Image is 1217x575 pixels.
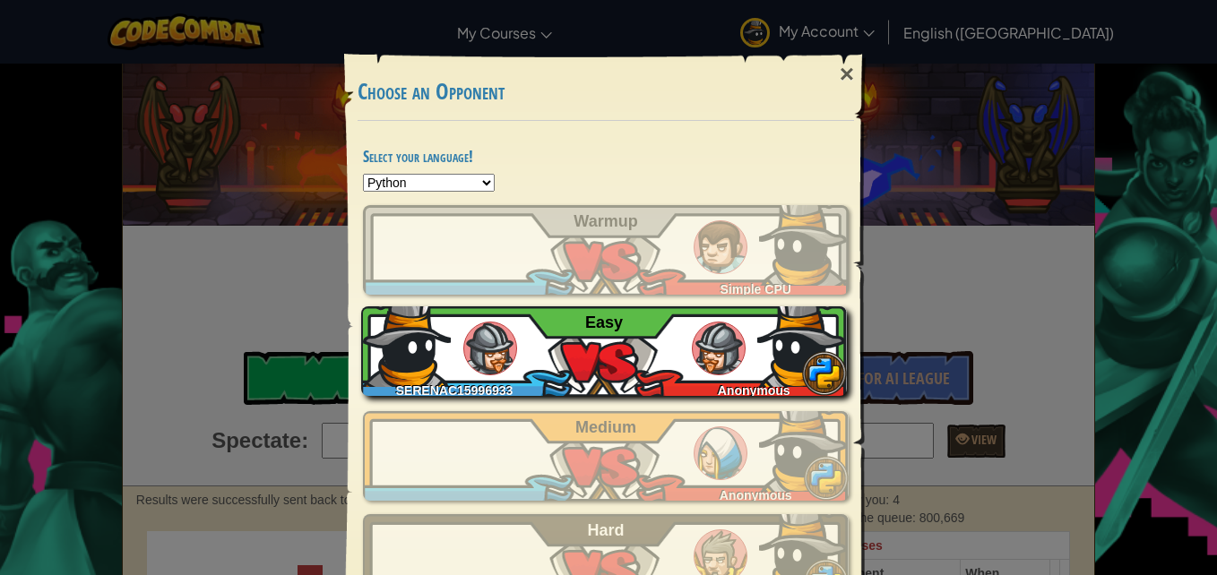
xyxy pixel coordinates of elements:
span: Easy [585,313,623,331]
a: SERENAC15996933Anonymous [363,306,849,396]
img: bVOALgAAAAZJREFUAwC6xeJXyo7EAgAAAABJRU5ErkJggg== [759,402,849,492]
img: humans_ladder_tutorial.png [694,220,747,274]
img: bVOALgAAAAZJREFUAwC6xeJXyo7EAgAAAABJRU5ErkJggg== [361,297,451,387]
a: Anonymous [363,411,849,501]
span: Anonymous [720,488,792,502]
div: × [826,48,867,100]
a: Simple CPU [363,205,849,295]
img: humans_ladder_easy.png [692,322,746,375]
span: Hard [588,521,625,539]
img: bVOALgAAAAZJREFUAwC6xeJXyo7EAgAAAABJRU5ErkJggg== [759,196,849,286]
img: humans_ladder_medium.png [694,426,747,480]
h4: Select your language! [363,148,849,165]
span: Simple CPU [721,282,791,296]
span: Anonymous [718,383,790,398]
span: Medium [575,418,636,436]
h3: Choose an Opponent [358,80,854,104]
img: humans_ladder_easy.png [463,322,517,375]
span: SERENAC15996933 [396,383,514,398]
span: Warmup [574,212,637,230]
img: bVOALgAAAAZJREFUAwC6xeJXyo7EAgAAAABJRU5ErkJggg== [757,297,847,387]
